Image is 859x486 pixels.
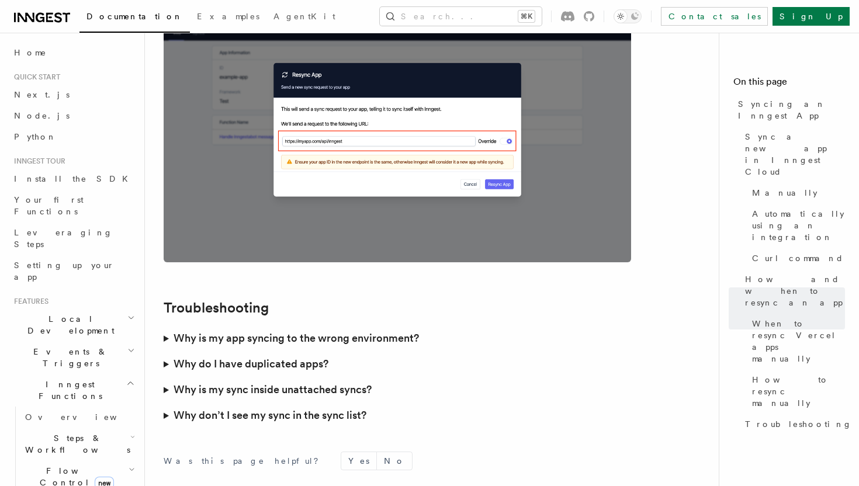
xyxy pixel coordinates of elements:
[9,126,137,147] a: Python
[9,84,137,105] a: Next.js
[14,111,70,120] span: Node.js
[752,208,845,243] span: Automatically using an integration
[174,356,328,372] h3: Why do I have duplicated apps?
[733,75,845,93] h4: On this page
[341,452,376,470] button: Yes
[752,374,845,409] span: How to resync manually
[20,407,137,428] a: Overview
[752,318,845,364] span: When to resync Vercel apps manually
[740,126,845,182] a: Sync a new app in Inngest Cloud
[190,4,266,32] a: Examples
[174,330,419,346] h3: Why is my app syncing to the wrong environment?
[14,132,57,141] span: Python
[86,12,183,21] span: Documentation
[614,9,642,23] button: Toggle dark mode
[518,11,535,22] kbd: ⌘K
[164,300,269,316] a: Troubleshooting
[380,7,542,26] button: Search...⌘K
[14,261,115,282] span: Setting up your app
[164,377,631,402] summary: Why is my sync inside unattached syncs?
[197,12,259,21] span: Examples
[747,369,845,414] a: How to resync manually
[9,313,127,336] span: Local Development
[14,174,135,183] span: Install the SDK
[9,297,49,306] span: Features
[747,248,845,269] a: Curl command
[661,7,768,26] a: Contact sales
[752,187,818,199] span: Manually
[745,131,845,178] span: Sync a new app in Inngest Cloud
[9,222,137,255] a: Leveraging Steps
[9,308,137,341] button: Local Development
[20,428,137,460] button: Steps & Workflows
[740,414,845,435] a: Troubleshooting
[266,4,342,32] a: AgentKit
[20,432,130,456] span: Steps & Workflows
[273,12,335,21] span: AgentKit
[738,98,845,121] span: Syncing an Inngest App
[747,203,845,248] a: Automatically using an integration
[740,269,845,313] a: How and when to resync an app
[164,402,631,428] summary: Why don’t I see my sync in the sync list?
[9,341,137,374] button: Events & Triggers
[9,189,137,222] a: Your first Functions
[164,351,631,377] summary: Why do I have duplicated apps?
[9,255,137,287] a: Setting up your app
[9,42,137,63] a: Home
[733,93,845,126] a: Syncing an Inngest App
[745,273,845,308] span: How and when to resync an app
[9,72,60,82] span: Quick start
[747,182,845,203] a: Manually
[9,168,137,189] a: Install the SDK
[9,346,127,369] span: Events & Triggers
[9,105,137,126] a: Node.js
[14,47,47,58] span: Home
[9,379,126,402] span: Inngest Functions
[752,252,844,264] span: Curl command
[79,4,190,33] a: Documentation
[174,381,372,398] h3: Why is my sync inside unattached syncs?
[747,313,845,369] a: When to resync Vercel apps manually
[9,157,65,166] span: Inngest tour
[164,325,631,351] summary: Why is my app syncing to the wrong environment?
[25,412,146,422] span: Overview
[14,90,70,99] span: Next.js
[14,195,84,216] span: Your first Functions
[773,7,850,26] a: Sign Up
[174,407,366,423] h3: Why don’t I see my sync in the sync list?
[377,452,412,470] button: No
[9,374,137,407] button: Inngest Functions
[14,228,113,249] span: Leveraging Steps
[164,455,327,467] p: Was this page helpful?
[745,418,852,430] span: Troubleshooting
